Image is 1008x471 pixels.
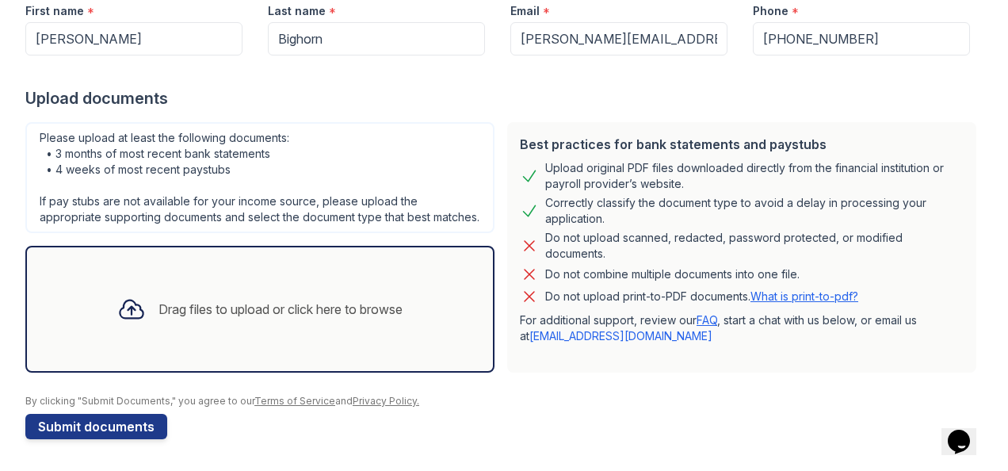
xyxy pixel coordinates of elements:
p: Do not upload print-to-PDF documents. [545,289,858,304]
div: By clicking "Submit Documents," you agree to our and [25,395,983,408]
div: Do not upload scanned, redacted, password protected, or modified documents. [545,230,964,262]
label: Last name [268,3,326,19]
div: Upload original PDF files downloaded directly from the financial institution or payroll provider’... [545,160,964,192]
a: Terms of Service [254,395,335,407]
iframe: chat widget [941,408,992,455]
div: Correctly classify the document type to avoid a delay in processing your application. [545,195,964,227]
label: Phone [753,3,788,19]
a: FAQ [697,313,717,327]
div: Please upload at least the following documents: • 3 months of most recent bank statements • 4 wee... [25,122,494,233]
div: Best practices for bank statements and paystubs [520,135,964,154]
p: For additional support, review our , start a chat with us below, or email us at [520,312,964,344]
div: Drag files to upload or click here to browse [158,300,403,319]
a: What is print-to-pdf? [750,289,858,303]
label: Email [510,3,540,19]
a: Privacy Policy. [353,395,419,407]
button: Submit documents [25,414,167,439]
div: Upload documents [25,87,983,109]
div: Do not combine multiple documents into one file. [545,265,800,284]
label: First name [25,3,84,19]
a: [EMAIL_ADDRESS][DOMAIN_NAME] [529,329,712,343]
